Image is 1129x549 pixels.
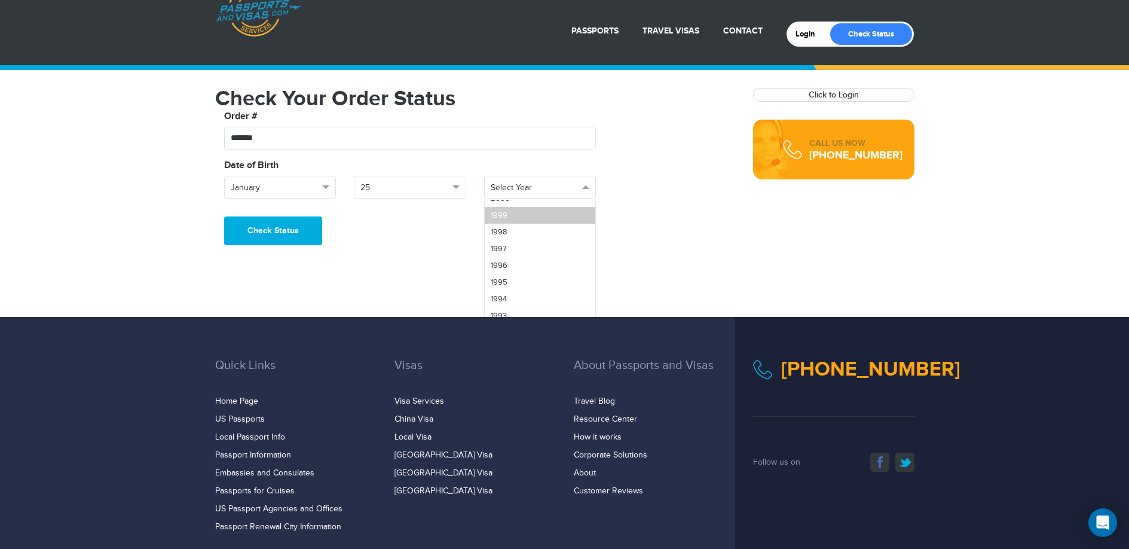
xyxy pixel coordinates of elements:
span: January [231,182,319,194]
span: Follow us on [753,457,800,467]
a: US Passport Agencies and Offices [215,504,342,514]
a: Check Status [830,23,912,45]
a: Contact [723,26,763,36]
h3: About Passports and Visas [574,359,735,390]
button: 25 [354,176,466,199]
a: Home Page [215,396,258,406]
a: About [574,468,596,478]
a: Passports for Cruises [215,486,295,496]
span: 1998 [491,227,507,237]
span: 1999 [491,211,507,220]
a: Passports [571,26,619,36]
span: 25 [360,182,449,194]
a: facebook [870,453,889,472]
div: [PHONE_NUMBER] [809,150,902,161]
a: Travel Blog [574,396,615,406]
a: Passport Information [215,450,291,460]
a: Local Visa [394,432,432,442]
button: January [224,176,336,199]
a: Visa Services [394,396,444,406]
span: 1993 [491,311,507,321]
label: Order # [224,109,258,124]
span: Select Year [491,182,579,194]
span: 1996 [491,261,507,270]
div: CALL US NOW [809,138,902,150]
span: 2000 [491,194,510,203]
a: How it works [574,432,622,442]
a: Embassies and Consulates [215,468,314,478]
a: [GEOGRAPHIC_DATA] Visa [394,450,492,460]
a: [GEOGRAPHIC_DATA] Visa [394,468,492,478]
a: Click to Login [809,90,859,100]
button: Select Year [484,176,596,199]
a: [PHONE_NUMBER] [781,357,960,382]
a: US Passports [215,414,265,424]
h3: Quick Links [215,359,377,390]
button: Check Status [224,216,322,245]
h1: Check Your Order Status [215,88,735,109]
a: Corporate Solutions [574,450,647,460]
a: Local Passport Info [215,432,285,442]
a: Customer Reviews [574,486,643,496]
a: Resource Center [574,414,637,424]
h3: Visas [394,359,556,390]
a: Travel Visas [642,26,699,36]
a: Passport Renewal City Information [215,522,341,532]
span: 1997 [491,244,507,254]
span: 1994 [491,294,507,304]
div: Open Intercom Messenger [1088,508,1117,537]
a: [GEOGRAPHIC_DATA] Visa [394,486,492,496]
a: Login [795,29,824,39]
a: twitter [895,453,914,472]
label: Date of Birth [224,158,279,173]
a: China Visa [394,414,433,424]
span: 1995 [491,277,507,287]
